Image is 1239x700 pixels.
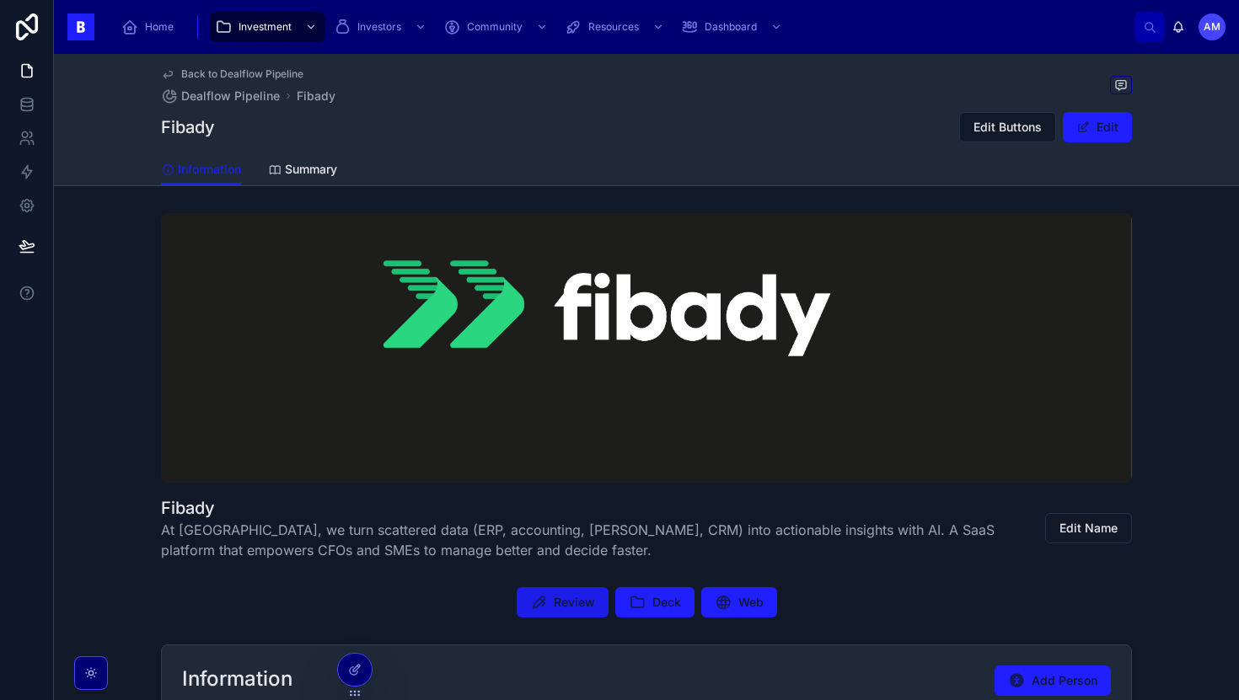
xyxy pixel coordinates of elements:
button: Review [517,587,609,617]
a: Back to Dealflow Pipeline [161,67,303,81]
h1: Fibady [161,496,1006,520]
button: Web [701,587,777,617]
h1: Fibady [161,115,215,139]
a: Community [438,12,556,42]
div: scrollable content [108,8,1134,45]
span: Home [145,20,174,34]
a: Fibady [297,88,335,104]
span: Information [178,161,241,178]
span: Dashboard [705,20,757,34]
span: Summary [285,161,337,178]
a: Dashboard [676,12,791,42]
h2: Information [182,665,292,692]
span: Back to Dealflow Pipeline [181,67,303,81]
span: Dealflow Pipeline [181,88,280,104]
span: Investors [357,20,401,34]
a: Home [116,12,185,42]
a: Investment [210,12,325,42]
button: Deck [615,587,695,617]
span: Deck [652,594,681,611]
button: Edit Name [1045,513,1132,543]
span: At [GEOGRAPHIC_DATA], we turn scattered data (ERP, accounting, [PERSON_NAME], CRM) into actionabl... [161,520,1006,560]
a: Summary [268,154,337,188]
span: Resources [588,20,639,34]
span: Community [467,20,523,34]
button: Add Person [995,665,1111,696]
a: Resources [560,12,673,42]
span: AM [1204,20,1220,34]
button: Edit Buttons [959,112,1056,142]
a: Information [161,154,241,186]
a: Dealflow Pipeline [161,88,280,104]
span: Edit Name [1059,520,1118,537]
span: Review [554,594,595,611]
span: Edit Buttons [973,119,1042,136]
a: Investors [329,12,435,42]
button: Edit [1063,112,1132,142]
span: Add Person [1032,672,1097,689]
img: App logo [67,13,94,40]
span: Investment [239,20,292,34]
span: Web [738,594,764,611]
